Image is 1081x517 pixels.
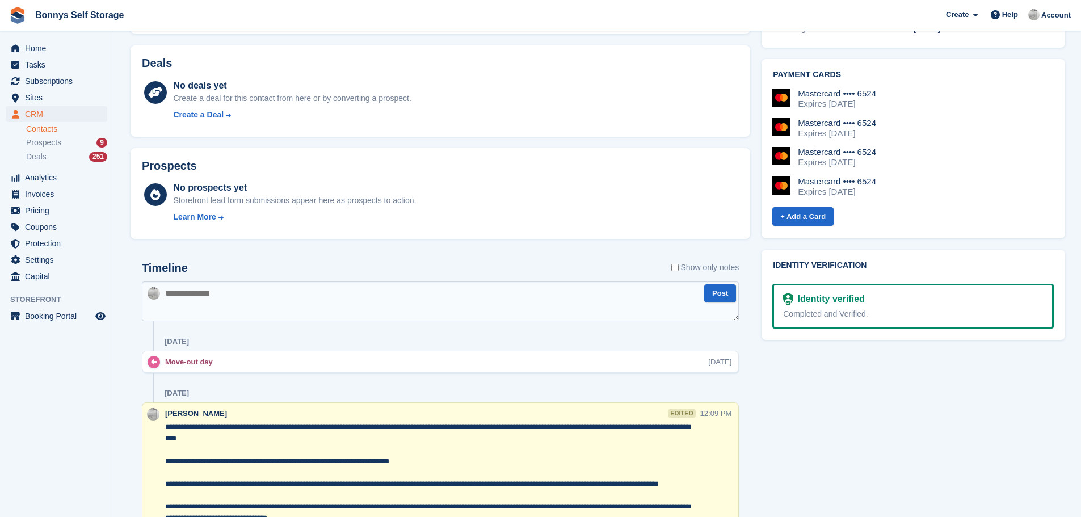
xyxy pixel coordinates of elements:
[147,408,159,421] img: James Bonny
[25,170,93,186] span: Analytics
[946,9,969,20] span: Create
[25,219,93,235] span: Coupons
[25,236,93,251] span: Protection
[96,138,107,148] div: 9
[25,203,93,218] span: Pricing
[26,152,47,162] span: Deals
[914,23,974,33] time: 2025-05-30 08:30:52 UTC
[89,152,107,162] div: 251
[773,261,1054,270] h2: Identity verification
[94,309,107,323] a: Preview store
[25,40,93,56] span: Home
[704,284,736,303] button: Post
[798,147,876,157] div: Mastercard •••• 6524
[26,137,107,149] a: Prospects 9
[173,211,216,223] div: Learn More
[6,106,107,122] a: menu
[798,99,876,109] div: Expires [DATE]
[165,356,218,367] div: Move-out day
[6,268,107,284] a: menu
[25,186,93,202] span: Invoices
[165,389,189,398] div: [DATE]
[25,57,93,73] span: Tasks
[798,187,876,197] div: Expires [DATE]
[6,203,107,218] a: menu
[798,128,876,138] div: Expires [DATE]
[6,308,107,324] a: menu
[25,268,93,284] span: Capital
[25,252,93,268] span: Settings
[173,93,411,104] div: Create a deal for this contact from here or by converting a prospect.
[772,118,790,136] img: Mastercard Logo
[6,57,107,73] a: menu
[772,89,790,107] img: Mastercard Logo
[772,207,834,226] a: + Add a Card
[6,186,107,202] a: menu
[668,409,695,418] div: edited
[6,90,107,106] a: menu
[798,89,876,99] div: Mastercard •••• 6524
[6,170,107,186] a: menu
[173,109,224,121] div: Create a Deal
[26,137,61,148] span: Prospects
[798,157,876,167] div: Expires [DATE]
[6,40,107,56] a: menu
[1028,9,1040,20] img: James Bonny
[773,70,1054,79] h2: Payment cards
[26,151,107,163] a: Deals 251
[173,211,416,223] a: Learn More
[700,408,732,419] div: 12:09 PM
[26,124,107,134] a: Contacts
[173,181,416,195] div: No prospects yet
[783,308,1043,320] div: Completed and Verified.
[142,159,197,173] h2: Prospects
[798,176,876,187] div: Mastercard •••• 6524
[6,219,107,235] a: menu
[142,57,172,70] h2: Deals
[173,79,411,93] div: No deals yet
[148,287,160,300] img: James Bonny
[165,409,227,418] span: [PERSON_NAME]
[165,337,189,346] div: [DATE]
[10,294,113,305] span: Storefront
[25,106,93,122] span: CRM
[798,118,876,128] div: Mastercard •••• 6524
[25,308,93,324] span: Booking Portal
[6,236,107,251] a: menu
[9,7,26,24] img: stora-icon-8386f47178a22dfd0bd8f6a31ec36ba5ce8667c1dd55bd0f319d3a0aa187defe.svg
[25,73,93,89] span: Subscriptions
[1041,10,1071,21] span: Account
[671,262,679,274] input: Show only notes
[772,176,790,195] img: Mastercard Logo
[31,6,128,24] a: Bonnys Self Storage
[793,292,865,306] div: Identity verified
[6,252,107,268] a: menu
[783,293,793,305] img: Identity Verification Ready
[142,262,188,275] h2: Timeline
[1002,9,1018,20] span: Help
[772,147,790,165] img: Mastercard Logo
[708,356,731,367] div: [DATE]
[25,90,93,106] span: Sites
[173,109,411,121] a: Create a Deal
[6,73,107,89] a: menu
[173,195,416,207] div: Storefront lead form submissions appear here as prospects to action.
[671,262,739,274] label: Show only notes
